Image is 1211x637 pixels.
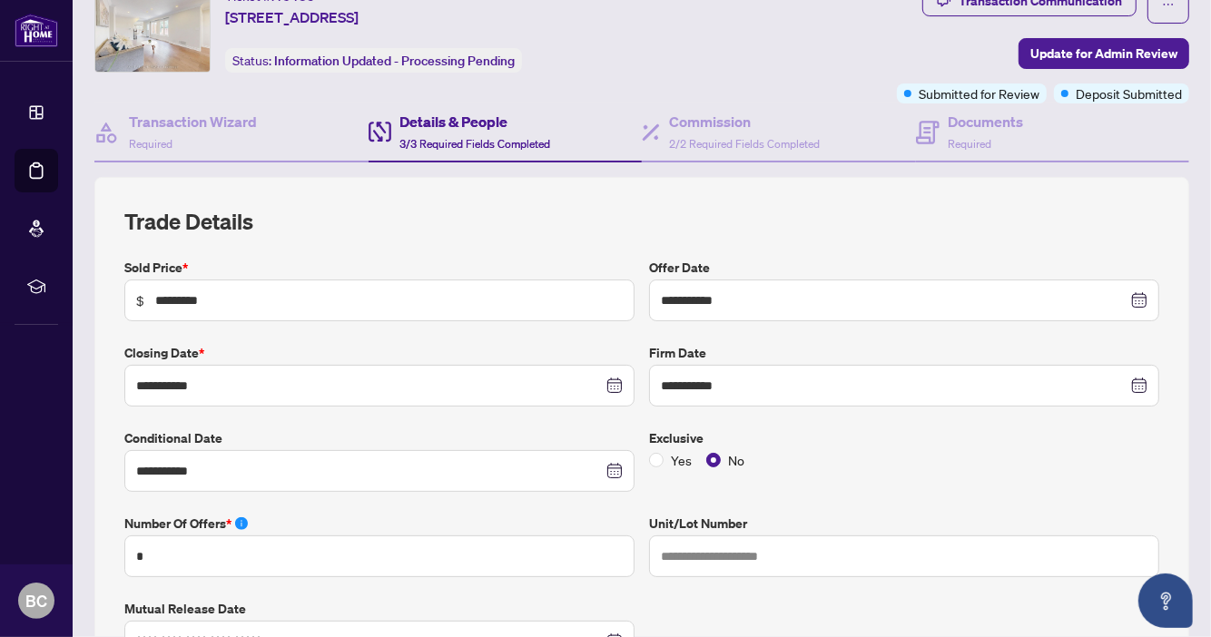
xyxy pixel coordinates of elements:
[400,137,551,151] span: 3/3 Required Fields Completed
[129,137,172,151] span: Required
[400,111,551,132] h4: Details & People
[919,83,1039,103] span: Submitted for Review
[1030,39,1177,68] span: Update for Admin Review
[15,14,58,47] img: logo
[649,514,1159,534] label: Unit/Lot Number
[129,111,257,132] h4: Transaction Wizard
[649,343,1159,363] label: Firm Date
[124,428,635,448] label: Conditional Date
[124,514,635,534] label: Number of offers
[649,428,1159,448] label: Exclusive
[664,450,699,470] span: Yes
[1019,38,1189,69] button: Update for Admin Review
[235,517,248,530] span: info-circle
[610,465,623,477] span: close-circle
[274,53,515,69] span: Information Updated - Processing Pending
[25,588,47,613] span: BC
[649,258,1159,278] label: Offer Date
[124,258,635,278] label: Sold Price
[136,290,144,310] span: $
[669,137,820,151] span: 2/2 Required Fields Completed
[721,450,752,470] span: No
[1135,294,1147,307] span: close-circle
[1076,83,1182,103] span: Deposit Submitted
[1138,573,1193,628] button: Open asap
[610,379,623,392] span: close-circle
[949,137,992,151] span: Required
[669,111,820,132] h4: Commission
[225,6,359,28] span: [STREET_ADDRESS]
[124,207,1159,236] h2: Trade Details
[225,48,522,73] div: Status:
[949,111,1024,132] h4: Documents
[1135,379,1147,392] span: close-circle
[124,343,635,363] label: Closing Date
[124,599,635,619] label: Mutual Release Date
